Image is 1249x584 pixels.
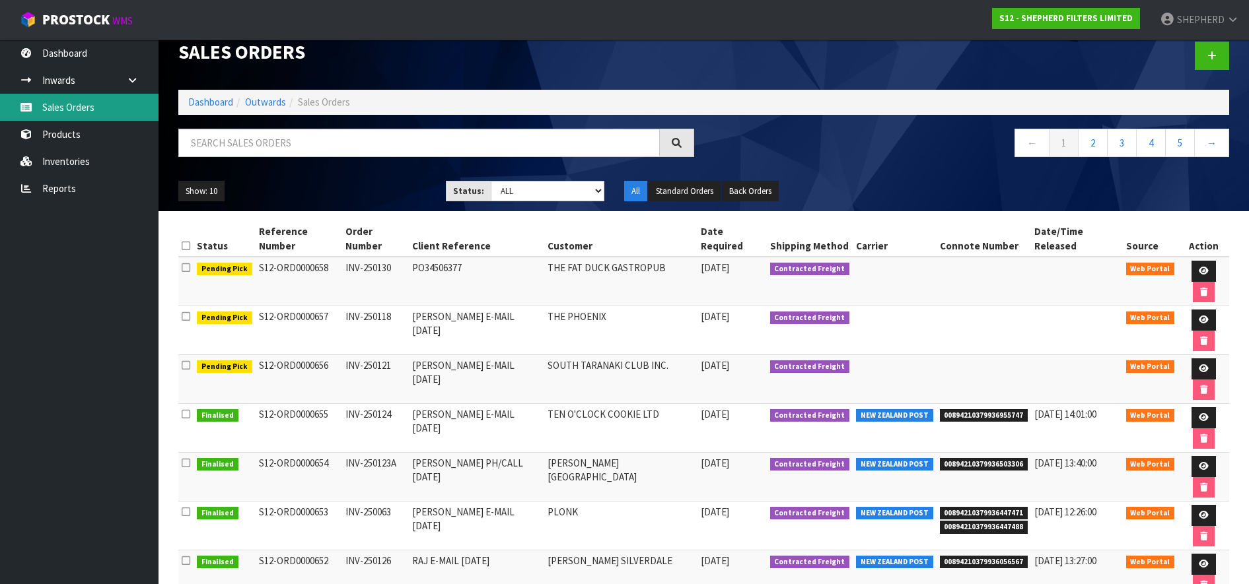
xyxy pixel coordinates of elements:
[649,181,721,202] button: Standard Orders
[544,355,698,404] td: SOUTH TARANAKI CLUB INC.
[940,556,1028,569] span: 00894210379936056567
[1034,505,1096,518] span: [DATE] 12:26:00
[940,521,1028,534] span: 00894210379936447488
[409,453,544,502] td: [PERSON_NAME] PH/CALL [DATE]
[1078,129,1108,157] a: 2
[544,502,698,550] td: PLONK
[1126,556,1175,569] span: Web Portal
[197,263,252,276] span: Pending Pick
[409,257,544,306] td: PO34506377
[112,15,133,27] small: WMS
[544,404,698,453] td: TEN O'CLOCK COOKIE LTD
[1178,221,1229,257] th: Action
[701,408,729,420] span: [DATE]
[1194,129,1229,157] a: →
[701,505,729,518] span: [DATE]
[256,221,343,257] th: Reference Number
[1126,263,1175,276] span: Web Portal
[1165,129,1195,157] a: 5
[342,221,409,257] th: Order Number
[256,355,343,404] td: S12-ORD0000656
[1126,458,1175,471] span: Web Portal
[197,556,238,569] span: Finalised
[256,306,343,355] td: S12-ORD0000657
[701,261,729,274] span: [DATE]
[770,458,850,471] span: Contracted Freight
[342,306,409,355] td: INV-250118
[1126,311,1175,325] span: Web Portal
[1126,507,1175,520] span: Web Portal
[178,129,660,157] input: Search sales orders
[544,453,698,502] td: [PERSON_NAME][GEOGRAPHIC_DATA]
[856,507,933,520] span: NEW ZEALAND POST
[342,453,409,502] td: INV-250123A
[342,355,409,404] td: INV-250121
[197,311,252,325] span: Pending Pick
[342,502,409,550] td: INV-250063
[1107,129,1137,157] a: 3
[937,221,1032,257] th: Connote Number
[701,310,729,323] span: [DATE]
[856,458,933,471] span: NEW ZEALAND POST
[20,11,36,28] img: cube-alt.png
[197,458,238,471] span: Finalised
[940,409,1028,422] span: 00894210379936955747
[940,458,1028,471] span: 00894210379936503306
[770,507,850,520] span: Contracted Freight
[188,96,233,108] a: Dashboard
[197,507,238,520] span: Finalised
[178,181,225,202] button: Show: 10
[409,221,544,257] th: Client Reference
[256,502,343,550] td: S12-ORD0000653
[409,404,544,453] td: [PERSON_NAME] E-MAIL [DATE]
[701,457,729,469] span: [DATE]
[701,554,729,567] span: [DATE]
[856,409,933,422] span: NEW ZEALAND POST
[1126,360,1175,373] span: Web Portal
[1031,221,1123,257] th: Date/Time Released
[409,502,544,550] td: [PERSON_NAME] E-MAIL [DATE]
[1034,457,1096,469] span: [DATE] 13:40:00
[770,311,850,325] span: Contracted Freight
[853,221,937,257] th: Carrier
[940,507,1028,520] span: 00894210379936447471
[770,263,850,276] span: Contracted Freight
[409,306,544,355] td: [PERSON_NAME] E-MAIL [DATE]
[544,306,698,355] td: THE PHOENIX
[245,96,286,108] a: Outwards
[1123,221,1178,257] th: Source
[1049,129,1079,157] a: 1
[298,96,350,108] span: Sales Orders
[1034,408,1096,420] span: [DATE] 14:01:00
[701,359,729,372] span: [DATE]
[770,360,850,373] span: Contracted Freight
[1015,129,1050,157] a: ←
[1177,13,1225,26] span: SHEPHERD
[770,556,850,569] span: Contracted Freight
[999,13,1133,24] strong: S12 - SHEPHERD FILTERS LIMITED
[697,221,766,257] th: Date Required
[722,181,779,202] button: Back Orders
[856,556,933,569] span: NEW ZEALAND POST
[714,129,1230,161] nav: Page navigation
[256,453,343,502] td: S12-ORD0000654
[544,221,698,257] th: Customer
[767,221,853,257] th: Shipping Method
[178,42,694,63] h1: Sales Orders
[256,257,343,306] td: S12-ORD0000658
[409,355,544,404] td: [PERSON_NAME] E-MAIL [DATE]
[770,409,850,422] span: Contracted Freight
[342,257,409,306] td: INV-250130
[1034,554,1096,567] span: [DATE] 13:27:00
[197,360,252,373] span: Pending Pick
[544,257,698,306] td: THE FAT DUCK GASTROPUB
[1136,129,1166,157] a: 4
[453,185,484,197] strong: Status:
[42,11,110,28] span: ProStock
[194,221,256,257] th: Status
[256,404,343,453] td: S12-ORD0000655
[342,404,409,453] td: INV-250124
[624,181,647,202] button: All
[1126,409,1175,422] span: Web Portal
[197,409,238,422] span: Finalised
